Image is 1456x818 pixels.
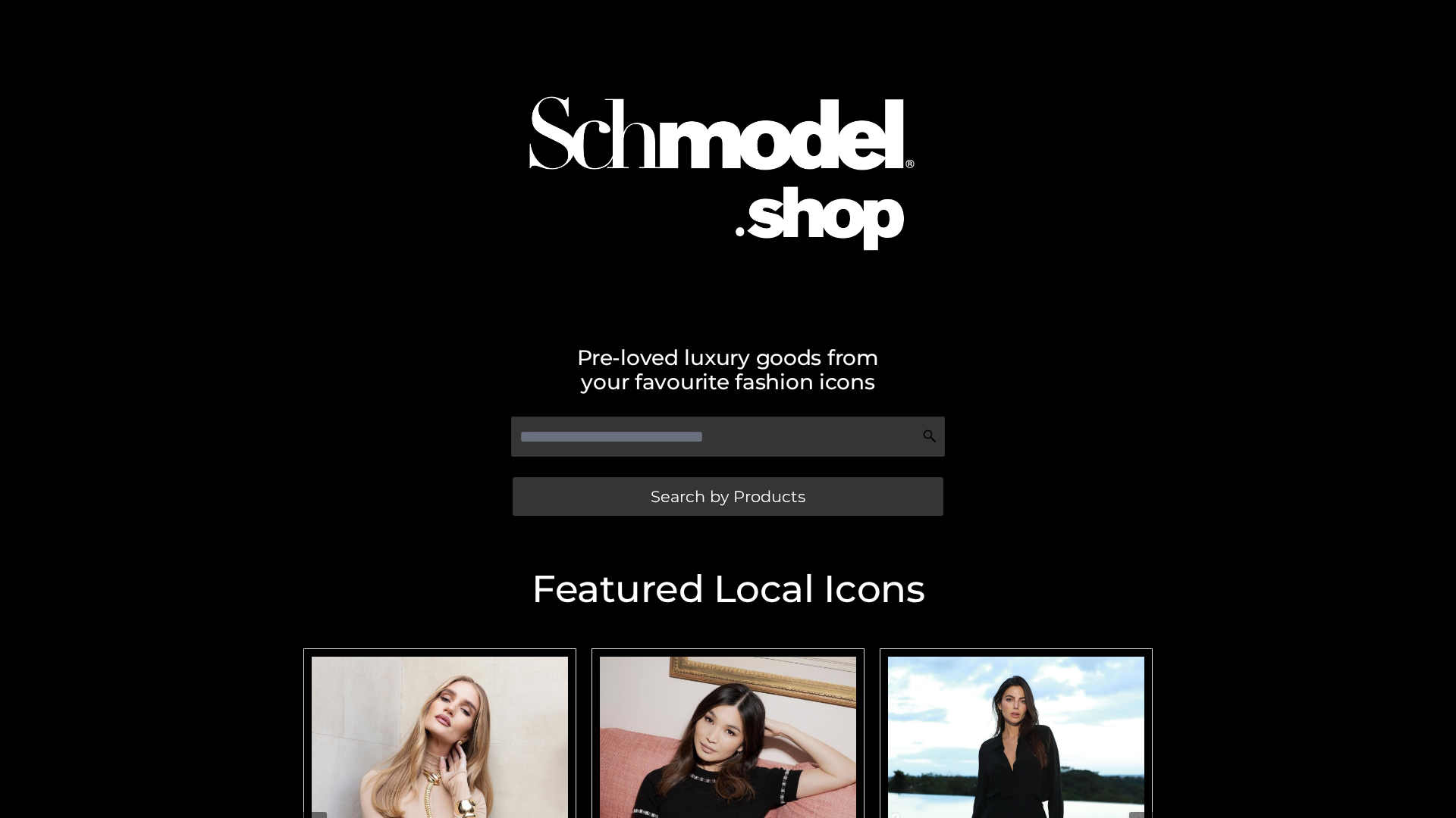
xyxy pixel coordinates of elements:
h2: Pre-loved luxury goods from your favourite fashion icons [296,345,1160,394]
img: Search Icon [922,429,937,444]
span: Search by Products [651,489,805,504]
a: Search by Products [513,477,943,516]
h2: Featured Local Icons​ [296,570,1160,608]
